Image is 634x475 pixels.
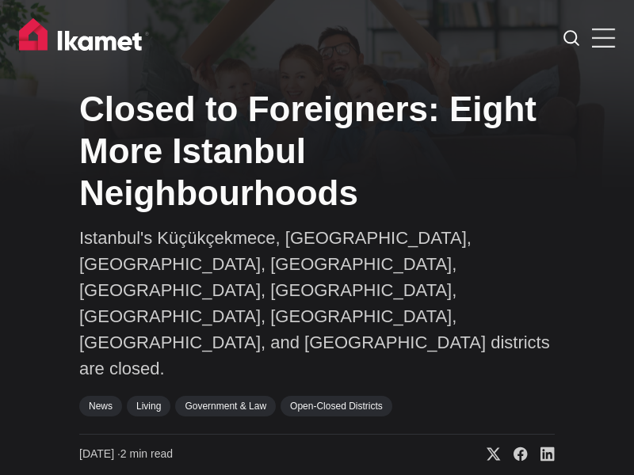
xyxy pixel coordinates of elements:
[79,447,120,460] span: [DATE] ∙
[281,396,392,416] a: Open-Closed Districts
[79,89,555,214] h1: Closed to Foreigners: Eight More Istanbul Neighbourhoods
[528,446,555,462] a: Share on Linkedin
[19,18,149,58] img: Ikamet home
[79,446,173,462] time: 2 min read
[474,446,501,462] a: Share on X
[79,396,122,416] a: News
[79,225,555,382] p: Istanbul's Küçükçekmece, [GEOGRAPHIC_DATA], [GEOGRAPHIC_DATA], [GEOGRAPHIC_DATA], [GEOGRAPHIC_DAT...
[127,396,170,416] a: Living
[501,446,528,462] a: Share on Facebook
[175,396,276,416] a: Government & Law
